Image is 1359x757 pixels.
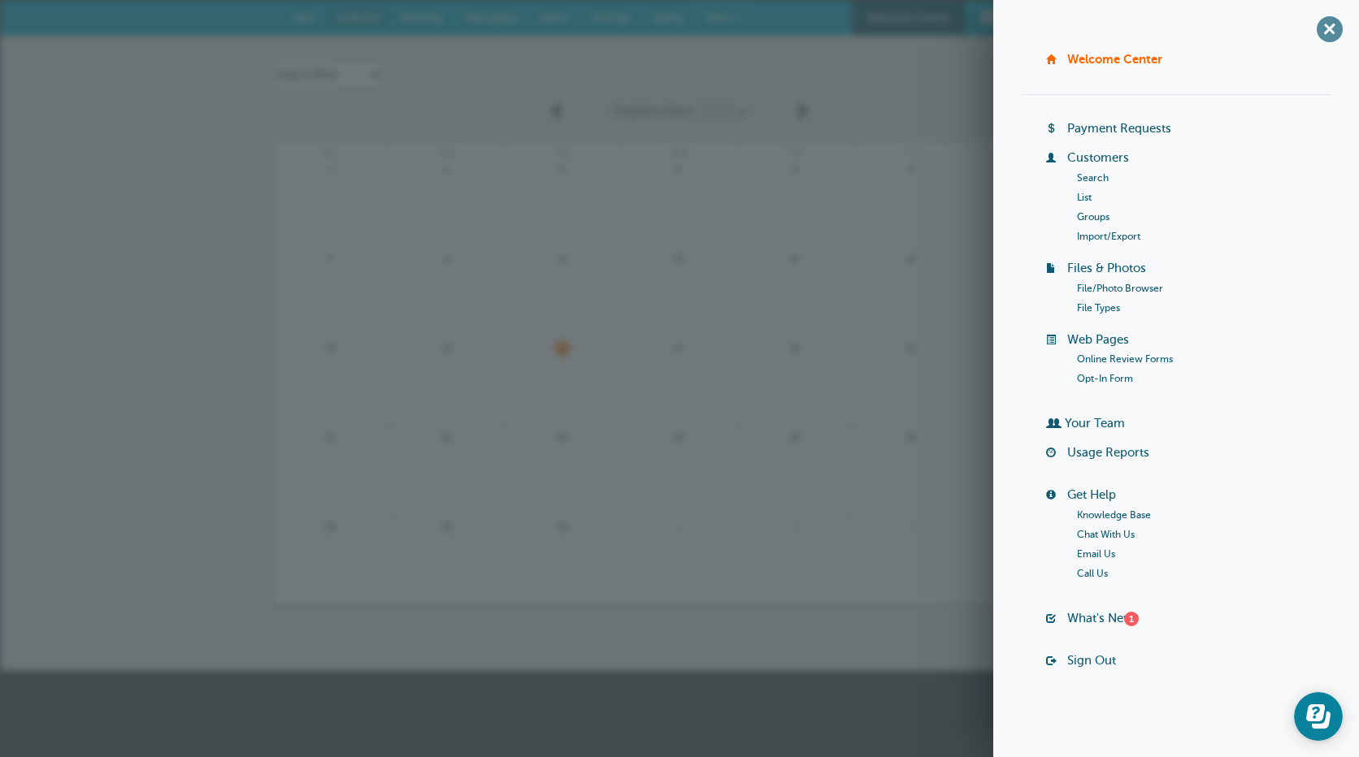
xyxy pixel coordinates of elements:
a: File Types [1077,302,1120,314]
span: 22 [440,430,454,443]
span: Thu [737,142,853,158]
a: Knowledge Base [1077,509,1151,521]
span: 28 [323,520,338,532]
span: Billing [653,11,683,24]
a: Payment Requests [1067,122,1171,135]
span: 23 [555,430,570,443]
span: 7 [323,252,338,264]
span: 10 [671,252,686,264]
span: More [706,11,731,24]
a: File/Photo Browser [1077,283,1163,294]
span: Fri [853,142,969,158]
span: 18 [788,341,802,353]
iframe: Resource center [1294,692,1343,741]
a: Search [1077,172,1109,184]
a: What's New? [1067,612,1139,625]
span: New [293,11,315,24]
span: 24 [671,430,686,443]
a: Calendar [327,7,390,28]
a: Get Help [1067,488,1116,501]
span: 2 [788,520,802,532]
span: Calendar [336,11,380,24]
span: Mon [389,142,505,158]
span: 16 [555,341,570,353]
a: List [1077,192,1092,203]
a: Chat With Us [1077,529,1135,540]
span: 3 [904,520,918,532]
span: 5 [904,162,918,175]
span: 2 [555,162,570,175]
a: Groups [1077,211,1109,223]
span: Blasts [540,11,568,24]
a: Opt-In Form [1077,373,1133,384]
a: Import/Export [1077,231,1140,242]
span: Wed [621,142,736,158]
span: 19 [904,341,918,353]
a: Files & Photos [1067,262,1146,275]
span: 14 [323,341,338,353]
span: Tue [506,142,621,158]
span: 3 [671,162,686,175]
span: 30 [555,520,570,532]
span: Settings [591,11,631,24]
a: Web Pages [1067,333,1129,346]
a: Email Us [1077,548,1115,560]
span: + [1311,11,1348,47]
a: Your Team [1065,417,1125,430]
span: 4 [788,162,802,175]
span: 1 [671,520,686,532]
span: 26 [904,430,918,443]
span: 21 [323,430,338,443]
div: 1 [1124,612,1139,626]
span: 2025 [697,102,735,120]
a: Online Review Forms [1077,353,1173,365]
span: 29 [440,520,454,532]
span: 15 [440,341,454,353]
a: Sign Out [1067,654,1116,667]
a: September 2025 [575,93,784,129]
a: Customers [1067,151,1129,164]
span: 1 [440,162,454,175]
span: 12 [904,252,918,264]
a: Welcome Center [1067,52,1162,66]
span: 8 [440,252,454,264]
span: 31 [323,162,338,175]
span: Messaging [465,11,517,24]
span: 17 [671,341,686,353]
span: September [612,102,693,120]
span: 11 [788,252,802,264]
span: Sun [273,142,389,158]
a: Call Us [1077,568,1108,579]
span: Sat [970,142,1086,158]
a: Usage Reports [1067,446,1149,459]
span: 25 [788,430,802,443]
span: 9 [555,252,570,264]
span: Booking [402,11,442,24]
